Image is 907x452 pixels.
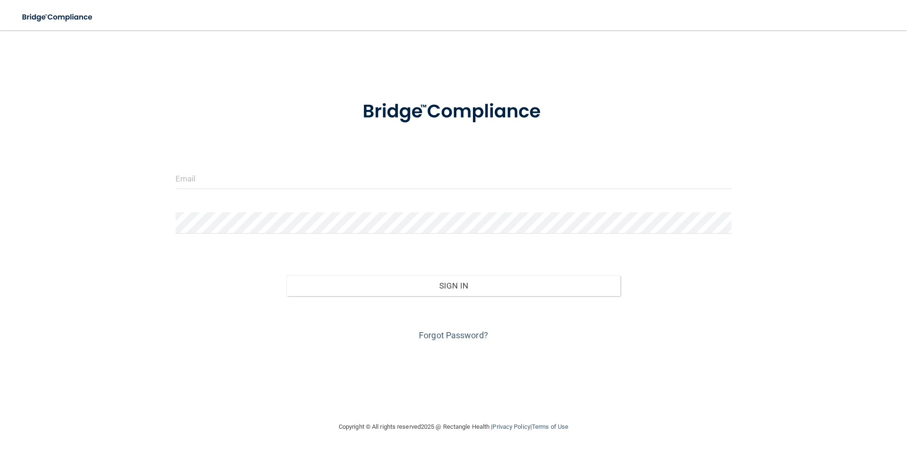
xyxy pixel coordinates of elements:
[492,423,530,430] a: Privacy Policy
[287,275,620,296] button: Sign In
[419,330,488,340] a: Forgot Password?
[176,168,732,189] input: Email
[280,412,627,442] div: Copyright © All rights reserved 2025 @ Rectangle Health | |
[343,87,564,136] img: bridge_compliance_login_screen.278c3ca4.svg
[14,8,102,27] img: bridge_compliance_login_screen.278c3ca4.svg
[532,423,568,430] a: Terms of Use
